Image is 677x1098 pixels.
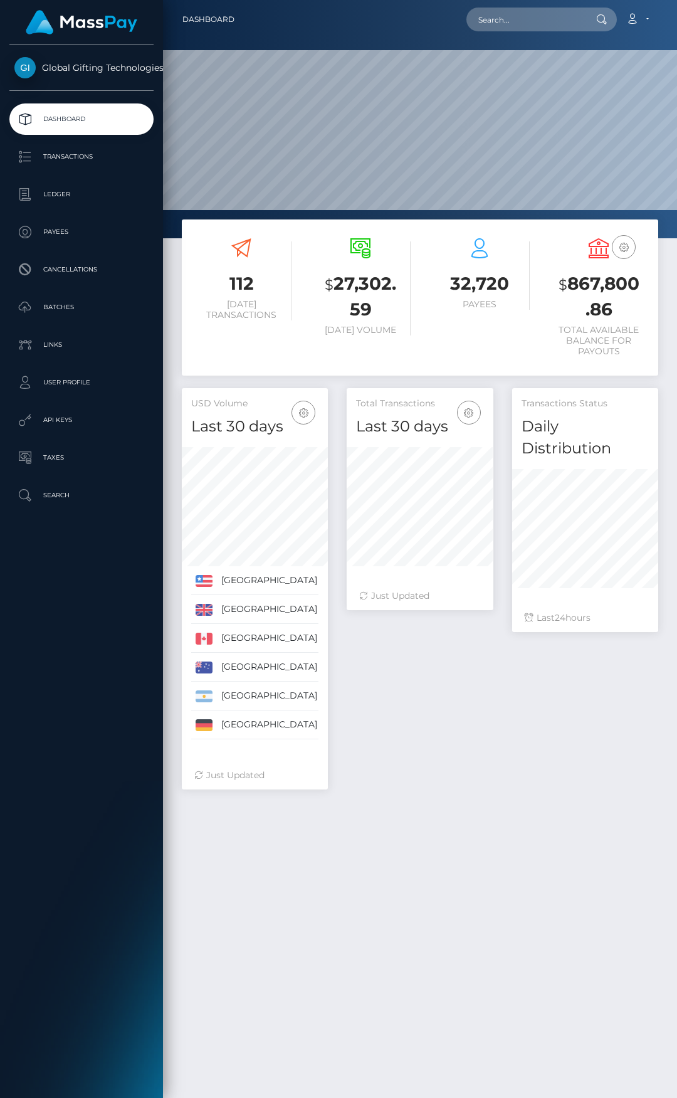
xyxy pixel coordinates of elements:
[14,298,149,317] p: Batches
[9,62,154,73] span: Global Gifting Technologies Inc
[182,6,234,33] a: Dashboard
[522,398,649,410] h5: Transactions Status
[9,367,154,398] a: User Profile
[14,57,36,78] img: Global Gifting Technologies Inc
[9,292,154,323] a: Batches
[217,595,322,624] td: [GEOGRAPHIC_DATA]
[9,329,154,361] a: Links
[191,272,291,296] h3: 112
[14,185,149,204] p: Ledger
[9,254,154,285] a: Cancellations
[196,662,213,673] img: AU.png
[217,682,322,710] td: [GEOGRAPHIC_DATA]
[9,103,154,135] a: Dashboard
[196,575,213,586] img: US.png
[217,653,322,682] td: [GEOGRAPHIC_DATA]
[14,486,149,505] p: Search
[191,398,318,410] h5: USD Volume
[359,589,480,603] div: Just Updated
[14,411,149,430] p: API Keys
[325,276,333,293] small: $
[310,325,411,335] h6: [DATE] Volume
[9,216,154,248] a: Payees
[14,223,149,241] p: Payees
[217,566,322,595] td: [GEOGRAPHIC_DATA]
[191,416,318,438] h4: Last 30 days
[196,719,213,731] img: DE.png
[9,141,154,172] a: Transactions
[559,276,567,293] small: $
[548,325,649,356] h6: Total Available Balance for Payouts
[196,690,213,702] img: AR.png
[356,398,483,410] h5: Total Transactions
[14,110,149,129] p: Dashboard
[14,448,149,467] p: Taxes
[310,272,411,322] h3: 27,302.59
[555,612,565,623] span: 24
[356,416,483,438] h4: Last 30 days
[548,272,649,322] h3: 867,800.86
[217,710,322,739] td: [GEOGRAPHIC_DATA]
[196,633,213,644] img: CA.png
[9,442,154,473] a: Taxes
[9,480,154,511] a: Search
[9,404,154,436] a: API Keys
[14,260,149,279] p: Cancellations
[191,299,291,320] h6: [DATE] Transactions
[9,179,154,210] a: Ledger
[26,10,137,34] img: MassPay Logo
[14,373,149,392] p: User Profile
[466,8,584,31] input: Search...
[217,624,322,653] td: [GEOGRAPHIC_DATA]
[525,611,646,625] div: Last hours
[194,769,315,782] div: Just Updated
[196,604,213,615] img: GB.png
[14,147,149,166] p: Transactions
[429,299,530,310] h6: Payees
[14,335,149,354] p: Links
[522,416,649,460] h4: Daily Distribution
[429,272,530,296] h3: 32,720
